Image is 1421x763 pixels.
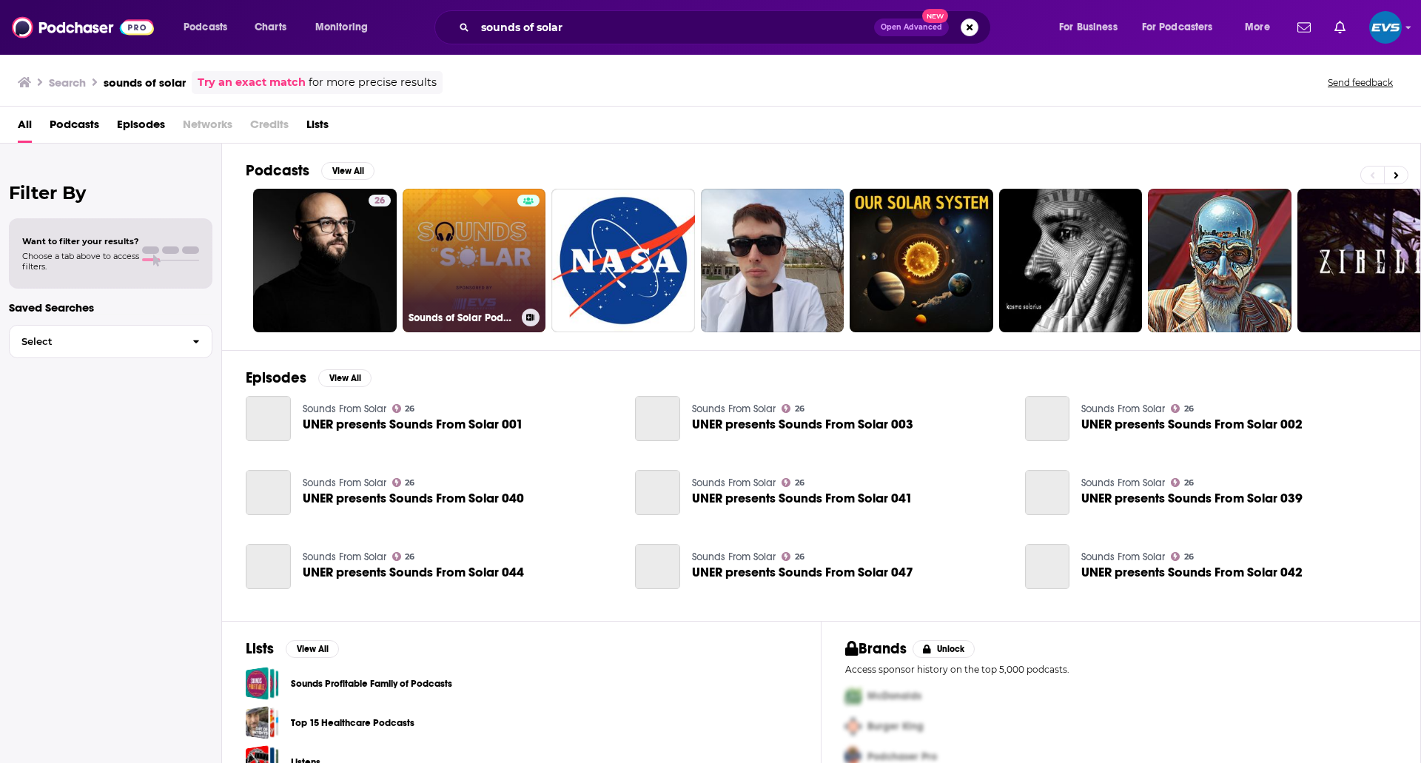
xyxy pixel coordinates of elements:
[449,10,1005,44] div: Search podcasts, credits, & more...
[795,480,804,486] span: 26
[1291,15,1317,40] a: Show notifications dropdown
[303,492,524,505] a: UNER presents Sounds From Solar 040
[1369,11,1402,44] button: Show profile menu
[9,182,212,204] h2: Filter By
[867,750,937,763] span: Podchaser Pro
[795,406,804,412] span: 26
[305,16,387,39] button: open menu
[303,477,386,489] a: Sounds From Solar
[405,406,414,412] span: 26
[692,477,776,489] a: Sounds From Solar
[845,639,907,658] h2: Brands
[1171,552,1194,561] a: 26
[315,17,368,38] span: Monitoring
[1081,566,1303,579] a: UNER presents Sounds From Solar 042
[1081,418,1303,431] a: UNER presents Sounds From Solar 002
[1059,17,1118,38] span: For Business
[246,667,279,700] a: Sounds Profitable Family of Podcasts
[173,16,246,39] button: open menu
[1081,492,1303,505] a: UNER presents Sounds From Solar 039
[1328,15,1351,40] a: Show notifications dropdown
[184,17,227,38] span: Podcasts
[692,566,913,579] a: UNER presents Sounds From Solar 047
[392,478,415,487] a: 26
[1025,396,1070,441] a: UNER presents Sounds From Solar 002
[246,706,279,739] a: Top 15 Healthcare Podcasts
[1049,16,1136,39] button: open menu
[246,396,291,441] a: UNER presents Sounds From Solar 001
[635,470,680,515] a: UNER presents Sounds From Solar 041
[1184,554,1194,560] span: 26
[1171,478,1194,487] a: 26
[782,478,804,487] a: 26
[1245,17,1270,38] span: More
[475,16,874,39] input: Search podcasts, credits, & more...
[1081,551,1165,563] a: Sounds From Solar
[9,325,212,358] button: Select
[782,552,804,561] a: 26
[10,337,181,346] span: Select
[1081,477,1165,489] a: Sounds From Solar
[246,161,309,180] h2: Podcasts
[1025,544,1070,589] a: UNER presents Sounds From Solar 042
[18,112,32,143] a: All
[246,369,372,387] a: EpisodesView All
[22,251,139,272] span: Choose a tab above to access filters.
[183,112,232,143] span: Networks
[839,681,867,711] img: First Pro Logo
[318,369,372,387] button: View All
[913,640,975,658] button: Unlock
[303,403,386,415] a: Sounds From Solar
[403,189,546,332] a: Sounds of Solar Podcast
[246,639,274,658] h2: Lists
[1184,406,1194,412] span: 26
[1025,470,1070,515] a: UNER presents Sounds From Solar 039
[253,189,397,332] a: 26
[250,112,289,143] span: Credits
[1323,76,1397,89] button: Send feedback
[246,544,291,589] a: UNER presents Sounds From Solar 044
[692,403,776,415] a: Sounds From Solar
[1184,480,1194,486] span: 26
[392,404,415,413] a: 26
[635,396,680,441] a: UNER presents Sounds From Solar 003
[246,639,339,658] a: ListsView All
[692,418,913,431] a: UNER presents Sounds From Solar 003
[246,369,306,387] h2: Episodes
[1142,17,1213,38] span: For Podcasters
[49,75,86,90] h3: Search
[303,551,386,563] a: Sounds From Solar
[692,492,913,505] span: UNER presents Sounds From Solar 041
[306,112,329,143] span: Lists
[922,9,949,23] span: New
[692,551,776,563] a: Sounds From Solar
[405,480,414,486] span: 26
[635,544,680,589] a: UNER presents Sounds From Solar 047
[1081,403,1165,415] a: Sounds From Solar
[198,74,306,91] a: Try an exact match
[245,16,295,39] a: Charts
[867,690,921,702] span: McDonalds
[117,112,165,143] a: Episodes
[782,404,804,413] a: 26
[255,17,286,38] span: Charts
[409,312,516,324] h3: Sounds of Solar Podcast
[1132,16,1234,39] button: open menu
[874,19,949,36] button: Open AdvancedNew
[321,162,374,180] button: View All
[50,112,99,143] a: Podcasts
[12,13,154,41] img: Podchaser - Follow, Share and Rate Podcasts
[286,640,339,658] button: View All
[303,418,523,431] a: UNER presents Sounds From Solar 001
[291,715,414,731] a: Top 15 Healthcare Podcasts
[369,195,391,206] a: 26
[22,236,139,246] span: Want to filter your results?
[1369,11,1402,44] img: User Profile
